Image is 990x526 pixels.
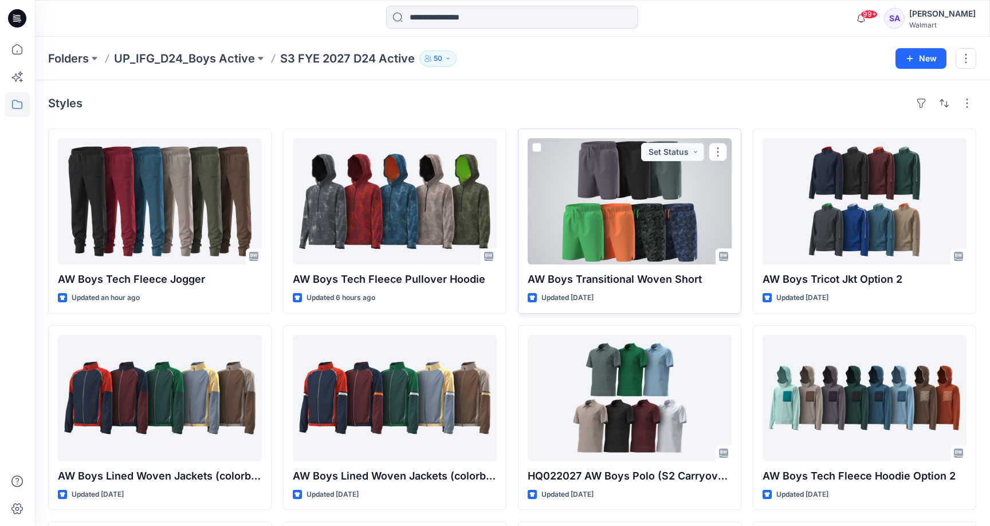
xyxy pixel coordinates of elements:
a: AW Boys Lined Woven Jackets (colorblock) Option 2 [58,335,262,461]
button: New [895,48,946,69]
p: HQ022027 AW Boys Polo (S2 Carryover) [528,468,732,484]
a: AW Boys Tricot Jkt Option 2 [763,138,967,264]
div: SA [884,8,905,29]
p: Updated [DATE] [307,489,359,501]
a: AW Boys Tech Fleece Jogger [58,138,262,264]
a: AW Boys Transitional Woven Short [528,138,732,264]
div: Walmart [909,21,976,29]
span: 99+ [861,10,878,19]
p: Updated [DATE] [541,489,594,501]
a: UP_IFG_D24_Boys Active [114,50,255,67]
p: AW Boys Lined Woven Jackets (colorblock) [293,468,497,484]
a: AW Boys Tech Fleece Pullover Hoodie [293,138,497,264]
p: S3 FYE 2027 D24 Active [280,50,415,67]
p: Updated [DATE] [776,489,828,501]
button: 50 [419,50,457,67]
p: AW Boys Lined Woven Jackets (colorblock) Option 2 [58,468,262,484]
p: Updated an hour ago [72,292,140,304]
p: Updated [DATE] [541,292,594,304]
h4: Styles [48,96,82,110]
p: AW Boys Tech Fleece Hoodie Option 2 [763,468,967,484]
a: Folders [48,50,89,67]
p: 50 [434,52,442,65]
a: AW Boys Tech Fleece Hoodie Option 2 [763,335,967,461]
p: Updated 6 hours ago [307,292,375,304]
p: Updated [DATE] [72,489,124,501]
a: HQ022027 AW Boys Polo (S2 Carryover) [528,335,732,461]
div: [PERSON_NAME] [909,7,976,21]
p: AW Boys Tech Fleece Jogger [58,271,262,287]
p: AW Boys Tech Fleece Pullover Hoodie [293,271,497,287]
p: Updated [DATE] [776,292,828,304]
a: AW Boys Lined Woven Jackets (colorblock) [293,335,497,461]
p: AW Boys Transitional Woven Short [528,271,732,287]
p: AW Boys Tricot Jkt Option 2 [763,271,967,287]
